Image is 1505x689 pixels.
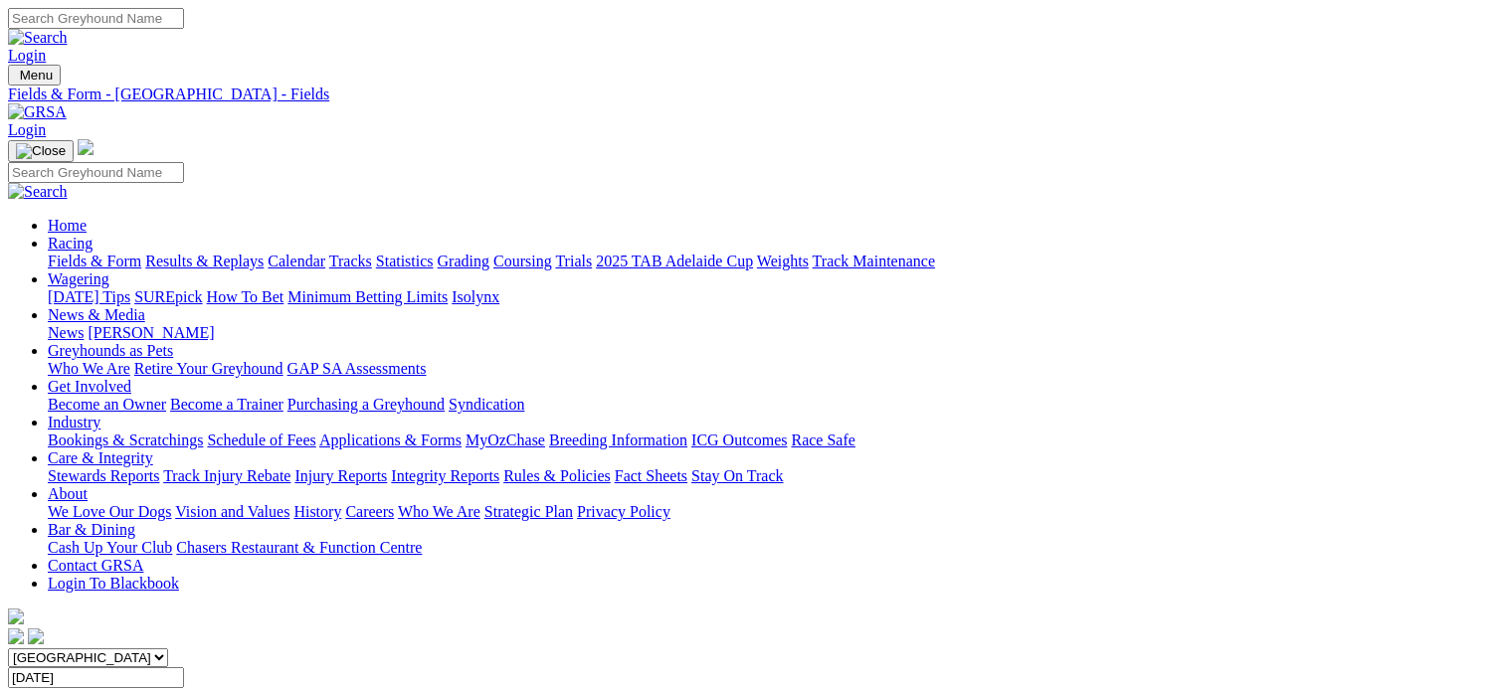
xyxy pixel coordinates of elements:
a: Get Involved [48,378,131,395]
a: Chasers Restaurant & Function Centre [176,539,422,556]
img: Search [8,183,68,201]
a: Rules & Policies [503,467,611,484]
a: Statistics [376,253,434,269]
div: About [48,503,1497,521]
img: facebook.svg [8,628,24,644]
a: Injury Reports [294,467,387,484]
a: Fields & Form [48,253,141,269]
a: Track Maintenance [813,253,935,269]
img: Search [8,29,68,47]
a: SUREpick [134,288,202,305]
a: Login [8,47,46,64]
a: Track Injury Rebate [163,467,290,484]
a: [DATE] Tips [48,288,130,305]
a: ICG Outcomes [691,431,787,448]
a: Fact Sheets [615,467,687,484]
div: Bar & Dining [48,539,1497,557]
a: Strategic Plan [484,503,573,520]
div: Industry [48,431,1497,449]
span: Menu [20,68,53,83]
a: Applications & Forms [319,431,462,448]
a: Who We Are [398,503,480,520]
a: Cash Up Your Club [48,539,172,556]
a: Syndication [449,396,524,413]
a: Breeding Information [549,431,687,448]
a: How To Bet [207,288,284,305]
a: Coursing [493,253,552,269]
a: Who We Are [48,360,130,377]
a: Tracks [329,253,372,269]
div: Greyhounds as Pets [48,360,1497,378]
a: Integrity Reports [391,467,499,484]
input: Search [8,162,184,183]
img: Close [16,143,66,159]
a: 2025 TAB Adelaide Cup [596,253,753,269]
a: Minimum Betting Limits [287,288,448,305]
a: Bar & Dining [48,521,135,538]
a: Trials [555,253,592,269]
a: We Love Our Dogs [48,503,171,520]
button: Toggle navigation [8,65,61,86]
a: Stewards Reports [48,467,159,484]
a: Privacy Policy [577,503,670,520]
a: Login [8,121,46,138]
a: Wagering [48,270,109,287]
a: Bookings & Scratchings [48,431,203,448]
div: Care & Integrity [48,467,1497,485]
a: Industry [48,414,100,431]
a: Weights [757,253,809,269]
img: twitter.svg [28,628,44,644]
a: GAP SA Assessments [287,360,427,377]
a: Care & Integrity [48,449,153,466]
a: Retire Your Greyhound [134,360,283,377]
img: GRSA [8,103,67,121]
a: Calendar [268,253,325,269]
a: Results & Replays [145,253,264,269]
a: MyOzChase [466,431,545,448]
input: Search [8,8,184,29]
a: Fields & Form - [GEOGRAPHIC_DATA] - Fields [8,86,1497,103]
a: Grading [438,253,489,269]
button: Toggle navigation [8,140,74,162]
a: About [48,485,88,502]
a: Login To Blackbook [48,575,179,592]
a: Stay On Track [691,467,783,484]
div: Racing [48,253,1497,270]
div: Wagering [48,288,1497,306]
a: Careers [345,503,394,520]
a: Purchasing a Greyhound [287,396,445,413]
a: News [48,324,84,341]
a: Home [48,217,87,234]
a: Become a Trainer [170,396,283,413]
div: Get Involved [48,396,1497,414]
a: News & Media [48,306,145,323]
a: Racing [48,235,93,252]
img: logo-grsa-white.png [78,139,94,155]
div: News & Media [48,324,1497,342]
a: Schedule of Fees [207,431,315,448]
a: Become an Owner [48,396,166,413]
a: Race Safe [791,431,854,448]
input: Select date [8,667,184,688]
a: Contact GRSA [48,557,143,574]
img: logo-grsa-white.png [8,608,24,624]
a: [PERSON_NAME] [88,324,214,341]
a: Vision and Values [175,503,289,520]
a: Isolynx [452,288,499,305]
a: Greyhounds as Pets [48,342,173,359]
a: History [293,503,341,520]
